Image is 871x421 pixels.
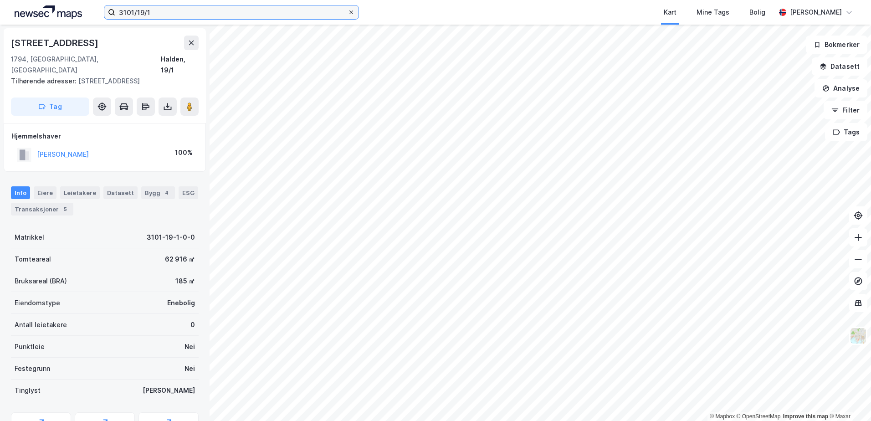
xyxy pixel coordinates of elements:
div: Hjemmelshaver [11,131,198,142]
button: Bokmerker [806,36,867,54]
div: Punktleie [15,341,45,352]
div: Eiendomstype [15,298,60,308]
iframe: Chat Widget [825,377,871,421]
div: Bolig [749,7,765,18]
div: 0 [190,319,195,330]
div: Mine Tags [697,7,729,18]
div: Bygg [141,186,175,199]
div: Transaksjoner [11,203,73,216]
div: Eiere [34,186,56,199]
div: Bruksareal (BRA) [15,276,67,287]
div: 185 ㎡ [175,276,195,287]
div: Info [11,186,30,199]
button: Tag [11,98,89,116]
div: Festegrunn [15,363,50,374]
a: OpenStreetMap [737,413,781,420]
div: Tomteareal [15,254,51,265]
div: Leietakere [60,186,100,199]
img: Z [850,327,867,344]
button: Datasett [812,57,867,76]
div: 3101-19-1-0-0 [147,232,195,243]
div: [STREET_ADDRESS] [11,36,100,50]
div: Kart [664,7,676,18]
div: 1794, [GEOGRAPHIC_DATA], [GEOGRAPHIC_DATA] [11,54,161,76]
div: 5 [61,205,70,214]
a: Mapbox [710,413,735,420]
div: [STREET_ADDRESS] [11,76,191,87]
div: 4 [162,188,171,197]
button: Tags [825,123,867,141]
input: Søk på adresse, matrikkel, gårdeiere, leietakere eller personer [115,5,348,19]
div: Enebolig [167,298,195,308]
div: Antall leietakere [15,319,67,330]
button: Analyse [815,79,867,98]
div: 100% [175,147,193,158]
img: logo.a4113a55bc3d86da70a041830d287a7e.svg [15,5,82,19]
div: Nei [184,341,195,352]
span: Tilhørende adresser: [11,77,78,85]
button: Filter [824,101,867,119]
div: Matrikkel [15,232,44,243]
a: Improve this map [783,413,828,420]
div: [PERSON_NAME] [790,7,842,18]
div: Datasett [103,186,138,199]
div: Nei [184,363,195,374]
div: Halden, 19/1 [161,54,199,76]
div: 62 916 ㎡ [165,254,195,265]
div: Tinglyst [15,385,41,396]
div: ESG [179,186,198,199]
div: [PERSON_NAME] [143,385,195,396]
